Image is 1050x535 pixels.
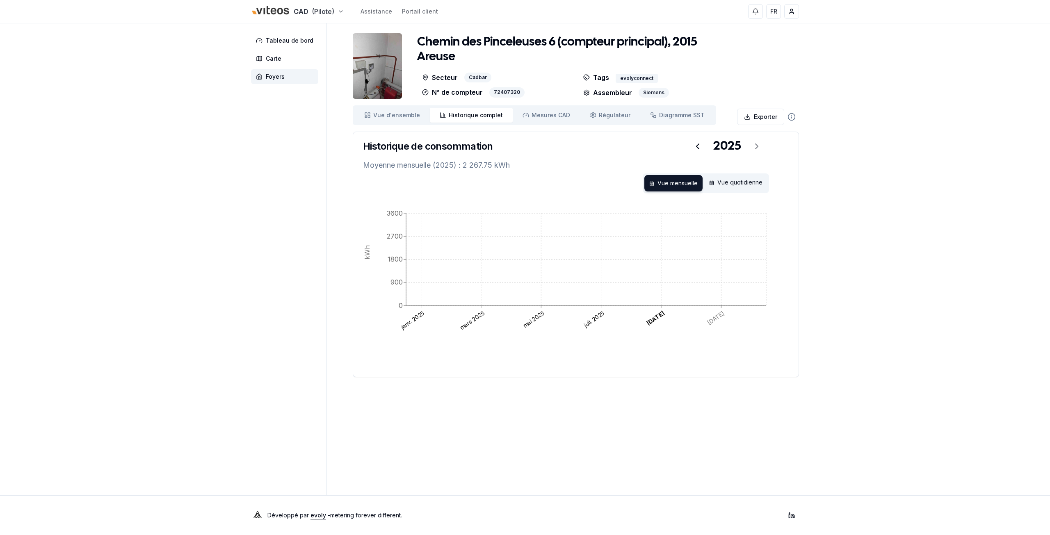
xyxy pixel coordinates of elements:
[522,310,546,329] text: mai 2025
[354,108,430,123] a: Vue d'ensemble
[645,310,666,327] text: [DATE]
[580,108,640,123] a: Régulateur
[399,301,403,310] tspan: 0
[266,36,313,45] span: Tableau de bord
[766,4,781,19] button: FR
[388,255,403,263] tspan: 1800
[387,232,403,240] tspan: 2700
[583,73,609,83] p: Tags
[583,88,632,98] p: Assembleur
[402,7,438,16] a: Portail client
[532,111,570,119] span: Mesures CAD
[644,175,703,191] div: Vue mensuelle
[639,88,669,98] div: Siemens
[390,278,403,286] tspan: 900
[251,33,322,48] a: Tableau de bord
[387,209,403,217] tspan: 3600
[310,512,326,519] a: evoly
[422,73,458,83] p: Secteur
[353,33,402,99] img: unit Image
[251,509,264,522] img: Evoly Logo
[582,310,605,329] text: juil. 2025
[464,73,491,83] div: Cadbar
[422,87,483,98] p: N° de compteur
[361,7,392,16] a: Assistance
[770,7,777,16] span: FR
[616,74,658,83] div: evolyconnect
[363,245,371,260] tspan: kWh
[251,69,322,84] a: Foyers
[659,111,705,119] span: Diagramme SST
[266,55,281,63] span: Carte
[640,108,714,123] a: Diagramme SST
[449,111,503,119] span: Historique complet
[599,111,630,119] span: Régulateur
[294,7,308,16] span: CAD
[251,51,322,66] a: Carte
[312,7,334,16] span: (Pilote)
[513,108,580,123] a: Mesures CAD
[737,109,784,125] button: Exporter
[266,73,285,81] span: Foyers
[430,108,513,123] a: Historique complet
[489,87,525,98] div: 72407320
[363,140,493,153] h3: Historique de consommation
[251,1,290,20] img: Viteos - CAD Logo
[373,111,420,119] span: Vue d'ensemble
[713,139,741,154] div: 2025
[251,3,344,20] button: CAD(Pilote)
[417,35,735,64] h1: Chemin des Pinceleuses 6 (compteur principal), 2015 Areuse
[267,510,402,521] p: Développé par - metering forever different .
[363,159,789,171] p: Moyenne mensuelle (2025) : 2 267.75 kWh
[704,175,767,191] div: Vue quotidienne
